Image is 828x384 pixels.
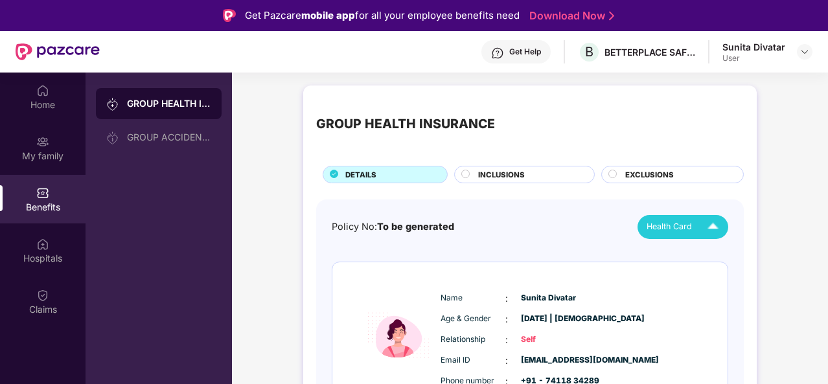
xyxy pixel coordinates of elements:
[345,169,376,181] span: DETAILS
[478,169,525,181] span: INCLUSIONS
[441,333,505,346] span: Relationship
[36,289,49,302] img: svg+xml;base64,PHN2ZyBpZD0iQ2xhaW0iIHhtbG5zPSJodHRwOi8vd3d3LnczLm9yZy8yMDAwL3N2ZyIgd2lkdGg9IjIwIi...
[16,43,100,60] img: New Pazcare Logo
[377,221,454,232] span: To be generated
[505,333,508,347] span: :
[127,97,211,110] div: GROUP HEALTH INSURANCE
[722,41,785,53] div: Sunita Divatar
[585,44,593,60] span: B
[505,354,508,368] span: :
[509,47,541,57] div: Get Help
[316,114,495,134] div: GROUP HEALTH INSURANCE
[604,46,695,58] div: BETTERPLACE SAFETY SOLUTIONS PRIVATE LIMITED
[106,98,119,111] img: svg+xml;base64,PHN2ZyB3aWR0aD0iMjAiIGhlaWdodD0iMjAiIHZpZXdCb3g9IjAgMCAyMCAyMCIgZmlsbD0ibm9uZSIgeG...
[505,312,508,326] span: :
[245,8,520,23] div: Get Pazcare for all your employee benefits need
[441,292,505,304] span: Name
[36,238,49,251] img: svg+xml;base64,PHN2ZyBpZD0iSG9zcGl0YWxzIiB4bWxucz0iaHR0cDovL3d3dy53My5vcmcvMjAwMC9zdmciIHdpZHRoPS...
[521,333,586,346] span: Self
[609,9,614,23] img: Stroke
[505,291,508,306] span: :
[106,131,119,144] img: svg+xml;base64,PHN2ZyB3aWR0aD0iMjAiIGhlaWdodD0iMjAiIHZpZXdCb3g9IjAgMCAyMCAyMCIgZmlsbD0ibm9uZSIgeG...
[441,313,505,325] span: Age & Gender
[223,9,236,22] img: Logo
[36,135,49,148] img: svg+xml;base64,PHN2ZyB3aWR0aD0iMjAiIGhlaWdodD0iMjAiIHZpZXdCb3g9IjAgMCAyMCAyMCIgZmlsbD0ibm9uZSIgeG...
[722,53,785,63] div: User
[799,47,810,57] img: svg+xml;base64,PHN2ZyBpZD0iRHJvcGRvd24tMzJ4MzIiIHhtbG5zPSJodHRwOi8vd3d3LnczLm9yZy8yMDAwL3N2ZyIgd2...
[127,132,211,142] div: GROUP ACCIDENTAL INSURANCE
[36,186,49,199] img: svg+xml;base64,PHN2ZyBpZD0iQmVuZWZpdHMiIHhtbG5zPSJodHRwOi8vd3d3LnczLm9yZy8yMDAwL3N2ZyIgd2lkdGg9Ij...
[529,9,610,23] a: Download Now
[491,47,504,60] img: svg+xml;base64,PHN2ZyBpZD0iSGVscC0zMngzMiIgeG1sbnM9Imh0dHA6Ly93d3cudzMub3JnLzIwMDAvc3ZnIiB3aWR0aD...
[647,220,692,233] span: Health Card
[521,354,586,367] span: [EMAIL_ADDRESS][DOMAIN_NAME]
[702,216,724,238] img: Icuh8uwCUCF+XjCZyLQsAKiDCM9HiE6CMYmKQaPGkZKaA32CAAACiQcFBJY0IsAAAAASUVORK5CYII=
[638,215,728,239] button: Health Card
[36,84,49,97] img: svg+xml;base64,PHN2ZyBpZD0iSG9tZSIgeG1sbnM9Imh0dHA6Ly93d3cudzMub3JnLzIwMDAvc3ZnIiB3aWR0aD0iMjAiIG...
[521,292,586,304] span: Sunita Divatar
[332,220,454,234] div: Policy No:
[441,354,505,367] span: Email ID
[301,9,355,21] strong: mobile app
[625,169,674,181] span: EXCLUSIONS
[521,313,586,325] span: [DATE] | [DEMOGRAPHIC_DATA]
